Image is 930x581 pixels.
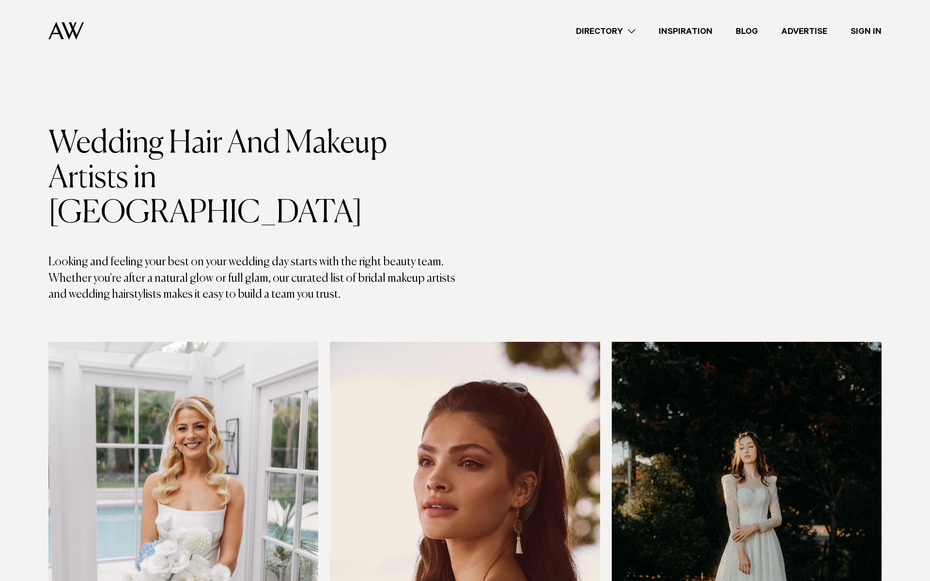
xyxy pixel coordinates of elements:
a: Directory [564,25,647,38]
a: Advertise [770,25,839,38]
a: Inspiration [647,25,724,38]
p: Looking and feeling your best on your wedding day starts with the right beauty team. Whether you'... [48,254,465,303]
a: Sign In [839,25,893,38]
img: Auckland Weddings Logo [48,22,84,40]
a: Blog [724,25,770,38]
h1: Wedding Hair And Makeup Artists in [GEOGRAPHIC_DATA] [48,126,465,231]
